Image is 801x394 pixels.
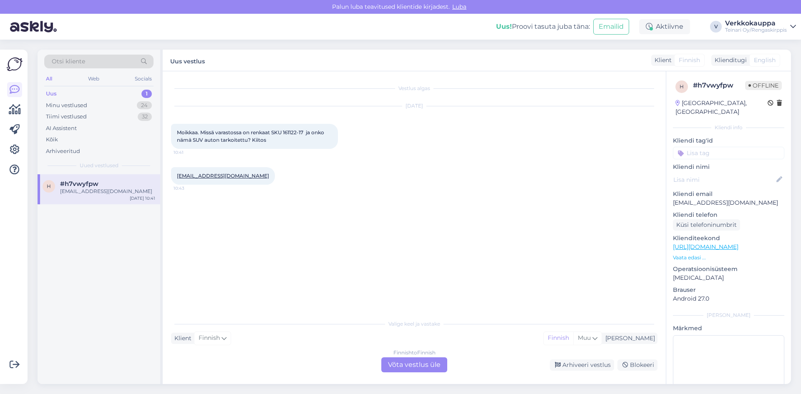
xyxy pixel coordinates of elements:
[710,21,722,33] div: V
[177,129,325,143] span: Moikkaa. Missä varastossa on renkaat SKU 161122-17 ja onko nämä SUV auton tarkoitettu? Kiitos
[46,90,57,98] div: Uus
[673,198,784,207] p: [EMAIL_ADDRESS][DOMAIN_NAME]
[725,27,787,33] div: Teinari Oy/Rengaskirppis
[602,334,655,343] div: [PERSON_NAME]
[693,80,745,90] div: # h7vwyfpw
[679,56,700,65] span: Finnish
[46,147,80,156] div: Arhiveeritud
[130,195,155,201] div: [DATE] 10:41
[496,23,512,30] b: Uus!
[673,265,784,274] p: Operatsioonisüsteem
[171,102,657,110] div: [DATE]
[673,147,784,159] input: Lisa tag
[711,56,747,65] div: Klienditugi
[673,286,784,294] p: Brauser
[673,243,738,251] a: [URL][DOMAIN_NAME]
[171,320,657,328] div: Valige keel ja vastake
[80,162,118,169] span: Uued vestlused
[46,124,77,133] div: AI Assistent
[675,99,768,116] div: [GEOGRAPHIC_DATA], [GEOGRAPHIC_DATA]
[673,234,784,243] p: Klienditeekond
[754,56,776,65] span: English
[673,254,784,261] p: Vaata edasi ...
[46,101,87,110] div: Minu vestlused
[60,180,98,188] span: #h7vwyfpw
[725,20,787,27] div: Verkkokauppa
[381,357,447,372] div: Võta vestlus üle
[639,19,690,34] div: Aktiivne
[745,81,782,90] span: Offline
[673,294,784,303] p: Android 27.0
[138,113,152,121] div: 32
[46,113,87,121] div: Tiimi vestlused
[680,83,684,90] span: h
[673,324,784,333] p: Märkmed
[177,173,269,179] a: [EMAIL_ADDRESS][DOMAIN_NAME]
[44,73,54,84] div: All
[673,211,784,219] p: Kliendi telefon
[593,19,629,35] button: Emailid
[171,85,657,92] div: Vestlus algas
[496,22,590,32] div: Proovi tasuta juba täna:
[673,163,784,171] p: Kliendi nimi
[7,56,23,72] img: Askly Logo
[60,188,155,195] div: [EMAIL_ADDRESS][DOMAIN_NAME]
[673,274,784,282] p: [MEDICAL_DATA]
[141,90,152,98] div: 1
[46,136,58,144] div: Kõik
[174,185,205,191] span: 10:43
[673,124,784,131] div: Kliendi info
[450,3,469,10] span: Luba
[137,101,152,110] div: 24
[617,359,657,371] div: Blokeeri
[673,219,740,231] div: Küsi telefoninumbrit
[673,175,775,184] input: Lisa nimi
[651,56,672,65] div: Klient
[52,57,85,66] span: Otsi kliente
[47,183,51,189] span: h
[393,349,436,356] div: Finnish to Finnish
[673,190,784,198] p: Kliendi email
[550,359,614,371] div: Arhiveeri vestlus
[673,136,784,145] p: Kliendi tag'id
[544,332,573,344] div: Finnish
[199,334,220,343] span: Finnish
[170,55,205,66] label: Uus vestlus
[578,334,591,341] span: Muu
[86,73,101,84] div: Web
[133,73,154,84] div: Socials
[174,149,205,156] span: 10:41
[673,311,784,319] div: [PERSON_NAME]
[171,334,191,343] div: Klient
[725,20,796,33] a: VerkkokauppaTeinari Oy/Rengaskirppis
